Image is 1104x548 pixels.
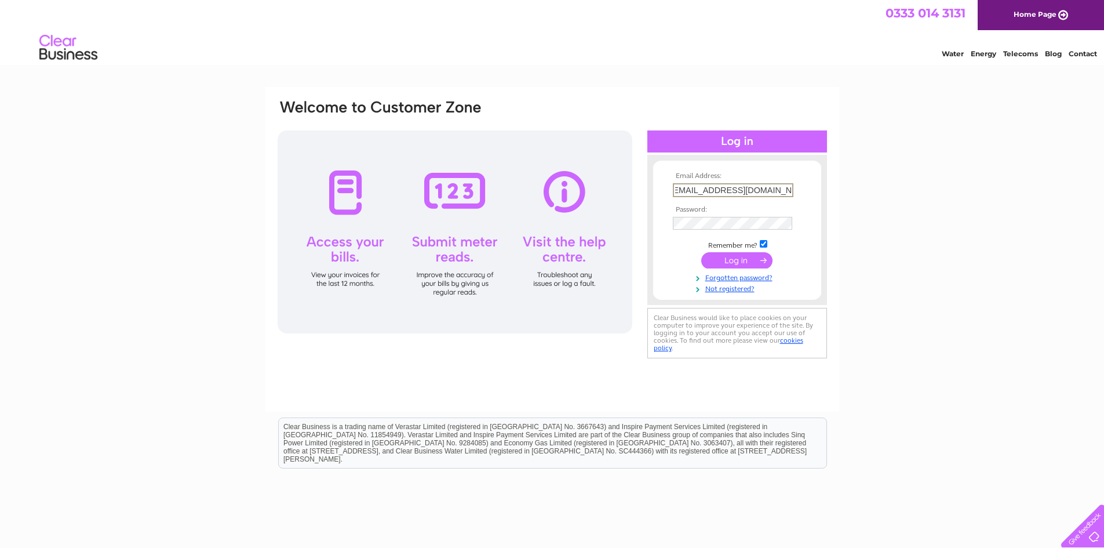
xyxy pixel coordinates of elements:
div: Clear Business is a trading name of Verastar Limited (registered in [GEOGRAPHIC_DATA] No. 3667643... [279,6,826,56]
input: Submit [701,252,773,268]
th: Password: [670,206,804,214]
a: Forgotten password? [673,271,804,282]
img: logo.png [39,30,98,66]
a: Blog [1045,49,1062,58]
th: Email Address: [670,172,804,180]
a: cookies policy [654,336,803,352]
td: Remember me? [670,238,804,250]
a: Water [942,49,964,58]
div: Clear Business would like to place cookies on your computer to improve your experience of the sit... [647,308,827,358]
a: Contact [1069,49,1097,58]
a: Energy [971,49,996,58]
a: 0333 014 3131 [886,6,965,20]
a: Telecoms [1003,49,1038,58]
a: Not registered? [673,282,804,293]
